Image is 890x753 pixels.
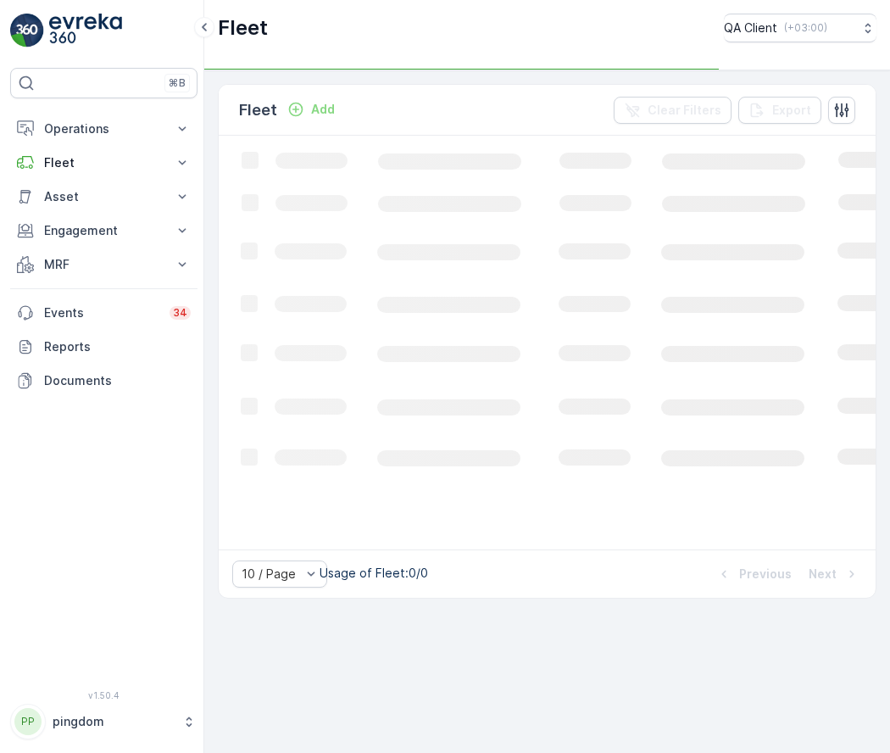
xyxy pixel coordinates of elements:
[10,296,197,330] a: Events34
[44,222,164,239] p: Engagement
[173,306,187,320] p: 34
[10,364,197,398] a: Documents
[784,21,827,35] p: ( +03:00 )
[281,99,342,120] button: Add
[239,98,277,122] p: Fleet
[724,14,876,42] button: QA Client(+03:00)
[724,20,777,36] p: QA Client
[169,76,186,90] p: ⌘B
[44,120,164,137] p: Operations
[53,713,174,730] p: pingdom
[772,102,811,119] p: Export
[44,256,164,273] p: MRF
[44,154,164,171] p: Fleet
[614,97,731,124] button: Clear Filters
[49,14,122,47] img: logo_light-DOdMpM7g.png
[218,14,268,42] p: Fleet
[10,112,197,146] button: Operations
[738,97,821,124] button: Export
[320,565,428,582] p: Usage of Fleet : 0/0
[14,708,42,735] div: PP
[714,564,793,584] button: Previous
[44,188,164,205] p: Asset
[739,566,792,583] p: Previous
[10,214,197,248] button: Engagement
[809,566,837,583] p: Next
[648,102,721,119] p: Clear Filters
[44,372,191,389] p: Documents
[807,564,862,584] button: Next
[10,690,197,700] span: v 1.50.4
[10,14,44,47] img: logo
[10,146,197,180] button: Fleet
[10,248,197,282] button: MRF
[44,338,191,355] p: Reports
[44,304,159,321] p: Events
[311,101,335,118] p: Add
[10,180,197,214] button: Asset
[10,330,197,364] a: Reports
[10,704,197,739] button: PPpingdom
